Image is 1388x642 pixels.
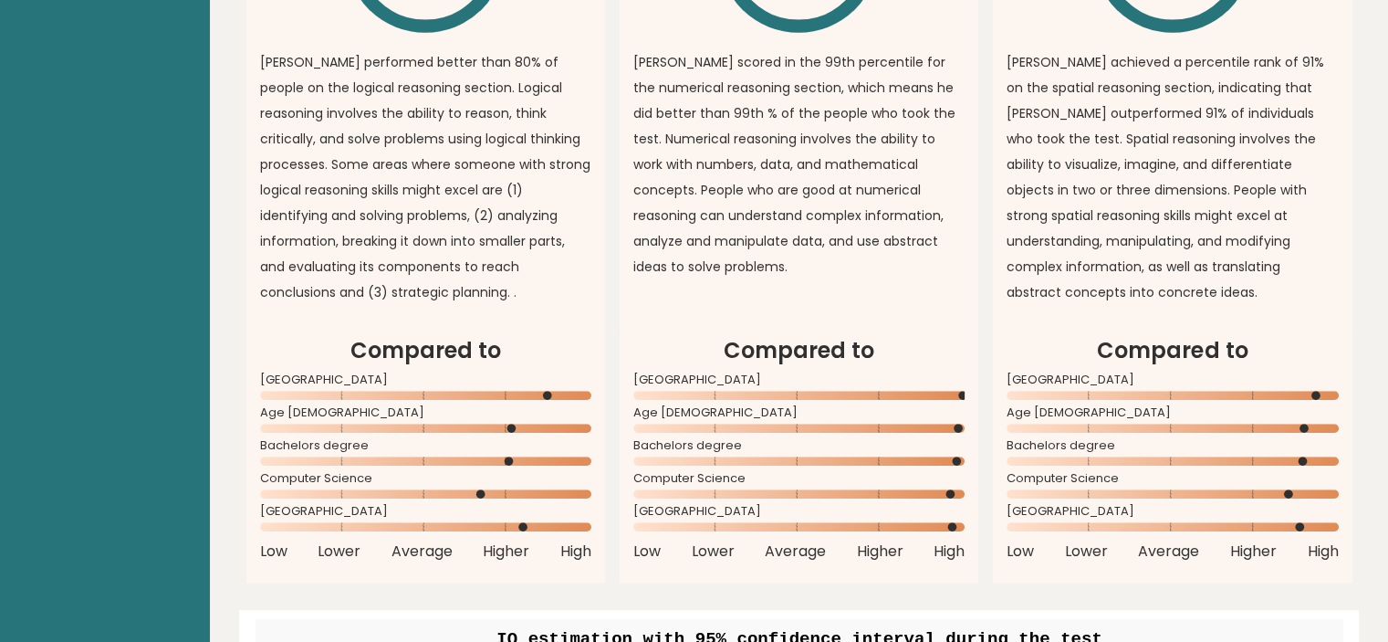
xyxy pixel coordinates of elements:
span: Lower [318,541,360,563]
span: Age [DEMOGRAPHIC_DATA] [1007,409,1338,416]
span: Bachelors degree [1007,442,1338,449]
span: Age [DEMOGRAPHIC_DATA] [633,409,965,416]
span: [GEOGRAPHIC_DATA] [633,376,965,384]
span: Lower [1065,541,1108,563]
span: Computer Science [633,475,965,482]
span: Higher [483,541,529,563]
p: [PERSON_NAME] achieved a percentile rank of 91% on the spatial reasoning section, indicating that... [1007,49,1338,305]
span: [GEOGRAPHIC_DATA] [1007,508,1338,515]
span: High [934,541,965,563]
span: High [1307,541,1338,563]
span: Average [765,541,826,563]
span: Higher [1230,541,1277,563]
span: Low [260,541,287,563]
span: [GEOGRAPHIC_DATA] [1007,376,1338,384]
span: Average [1138,541,1199,563]
span: Bachelors degree [260,442,591,449]
span: [GEOGRAPHIC_DATA] [260,376,591,384]
span: Computer Science [1007,475,1338,482]
h2: Compared to [260,334,591,367]
span: Low [1007,541,1034,563]
span: Average [391,541,453,563]
span: Bachelors degree [633,442,965,449]
span: [GEOGRAPHIC_DATA] [633,508,965,515]
p: [PERSON_NAME] performed better than 80% of people on the logical reasoning section. Logical reaso... [260,49,591,305]
span: Higher [857,541,903,563]
span: [GEOGRAPHIC_DATA] [260,508,591,515]
span: Computer Science [260,475,591,482]
h2: Compared to [1007,334,1338,367]
span: Lower [691,541,734,563]
h2: Compared to [633,334,965,367]
span: Low [633,541,661,563]
p: [PERSON_NAME] scored in the 99th percentile for the numerical reasoning section, which means he d... [633,49,965,279]
span: Age [DEMOGRAPHIC_DATA] [260,409,591,416]
span: High [560,541,591,563]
